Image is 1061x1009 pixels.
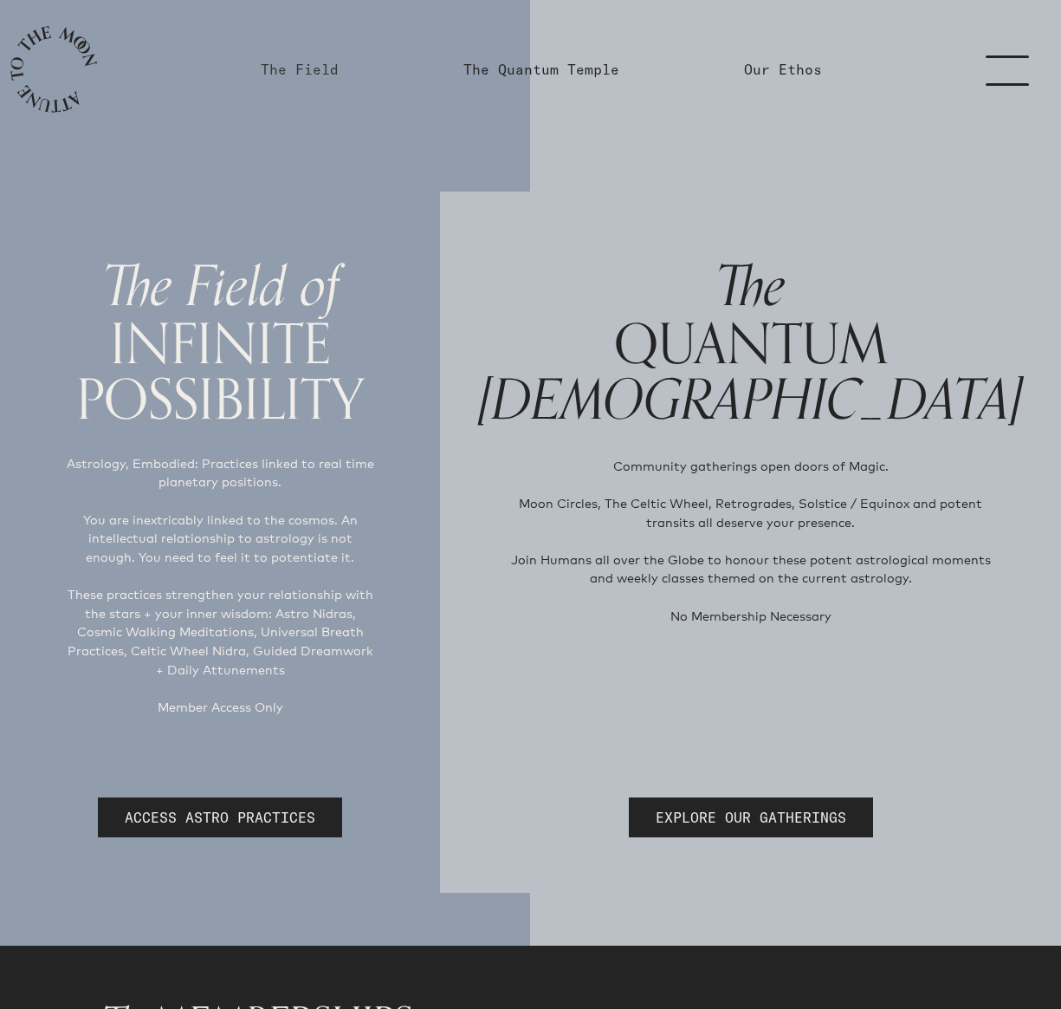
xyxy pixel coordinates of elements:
[478,355,1023,446] span: [DEMOGRAPHIC_DATA]
[506,457,995,625] p: Community gatherings open doors of Magic. Moon Circles, The Celtic Wheel, Retrogrades, Solstice /...
[102,242,339,333] span: The Field of
[66,454,374,717] p: Astrology, Embodied: Practices linked to real time planetary positions. You are inextricably link...
[744,59,822,80] a: Our Ethos
[463,59,619,80] a: The Quantum Temple
[478,257,1023,429] h1: QUANTUM
[715,242,786,333] span: The
[629,797,873,837] a: EXPLORE OUR GATHERINGS
[261,59,339,80] a: The Field
[38,257,402,426] h1: INFINITE POSSIBILITY
[98,797,342,837] a: ACCESS ASTRO PRACTICES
